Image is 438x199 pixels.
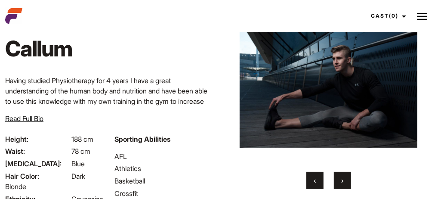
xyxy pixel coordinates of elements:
span: Height: [5,134,70,144]
span: (0) [389,12,398,19]
li: Crossfit [115,188,214,199]
li: Athletics [115,163,214,174]
strong: Sporting Abilities [115,135,171,143]
span: Hair Color: [5,171,70,181]
span: Waist: [5,146,70,156]
span: [MEDICAL_DATA]: [5,159,70,169]
li: AFL [115,151,214,162]
span: Dark Blonde [5,172,85,191]
li: Basketball [115,176,214,186]
button: Read Full Bio [5,113,43,124]
img: Burger icon [417,11,427,22]
span: 188 cm [71,135,93,143]
a: Cast(0) [363,4,411,28]
span: 78 cm [71,147,90,155]
span: Read Full Bio [5,114,43,123]
h1: Callum [5,36,76,62]
img: Callum stretching on timber deck outside Melbourne tennis centre [240,12,417,162]
span: Next [341,176,343,185]
span: Blue [71,159,85,168]
span: Previous [314,176,316,185]
img: cropped-aefm-brand-fav-22-square.png [5,7,22,25]
p: Having studied Physiotherapy for 4 years I have a great understanding of the human body and nutri... [5,75,214,127]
